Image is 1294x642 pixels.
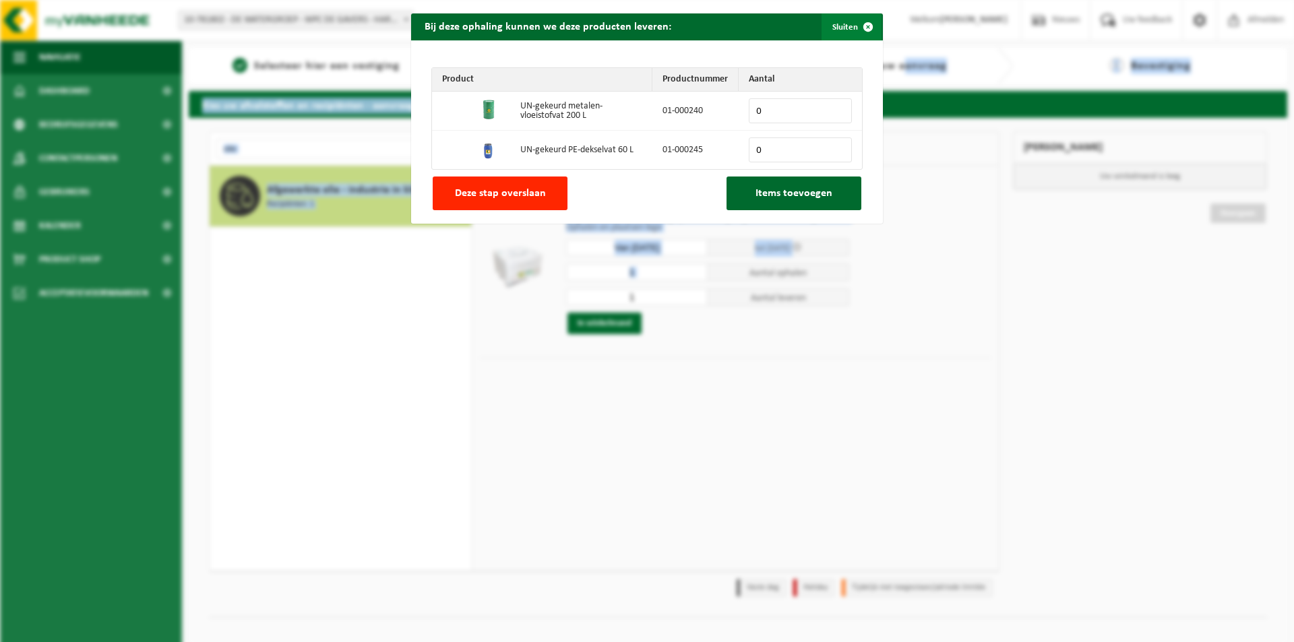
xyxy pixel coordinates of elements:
button: Items toevoegen [727,176,861,210]
button: Deze stap overslaan [433,176,567,210]
th: Product [432,68,652,92]
img: 01-000240 [479,99,500,121]
th: Aantal [739,68,862,92]
td: UN-gekeurd metalen-vloeistofvat 200 L [510,92,652,131]
td: UN-gekeurd PE-dekselvat 60 L [510,131,652,169]
span: Items toevoegen [756,188,832,199]
img: 01-000245 [479,138,500,160]
h2: Bij deze ophaling kunnen we deze producten leveren: [411,13,685,39]
button: Sluiten [822,13,882,40]
span: Deze stap overslaan [455,188,546,199]
td: 01-000240 [652,92,739,131]
th: Productnummer [652,68,739,92]
td: 01-000245 [652,131,739,169]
